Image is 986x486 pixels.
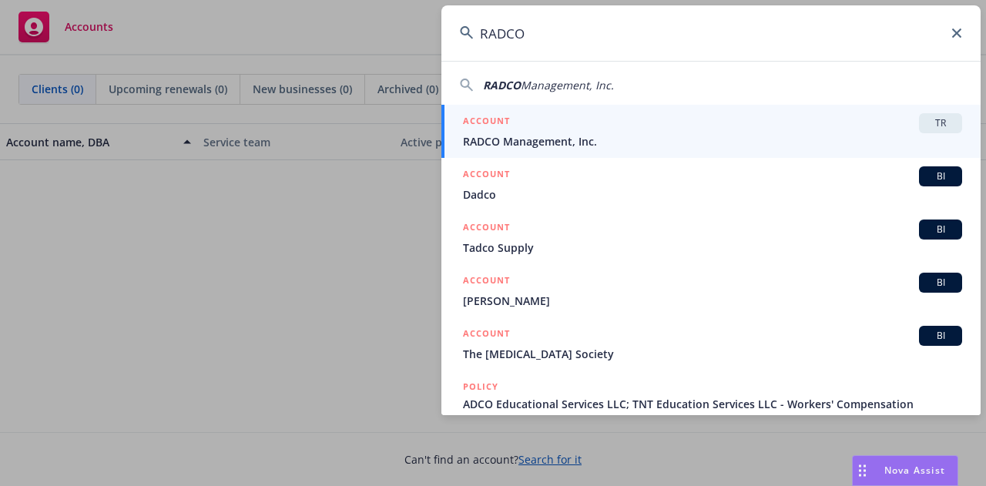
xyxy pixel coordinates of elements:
[463,346,962,362] span: The [MEDICAL_DATA] Society
[463,240,962,256] span: Tadco Supply
[441,158,981,211] a: ACCOUNTBIDadco
[463,133,962,149] span: RADCO Management, Inc.
[853,456,872,485] div: Drag to move
[463,293,962,309] span: [PERSON_NAME]
[925,329,956,343] span: BI
[463,113,510,132] h5: ACCOUNT
[852,455,958,486] button: Nova Assist
[463,379,498,394] h5: POLICY
[463,186,962,203] span: Dadco
[441,370,981,437] a: POLICYADCO Educational Services LLC; TNT Education Services LLC - Workers' Compensation57WECAL8EH...
[521,78,614,92] span: Management, Inc.
[441,105,981,158] a: ACCOUNTTRRADCO Management, Inc.
[925,223,956,236] span: BI
[925,116,956,130] span: TR
[463,220,510,238] h5: ACCOUNT
[441,211,981,264] a: ACCOUNTBITadco Supply
[884,464,945,477] span: Nova Assist
[463,396,962,412] span: ADCO Educational Services LLC; TNT Education Services LLC - Workers' Compensation
[925,276,956,290] span: BI
[463,412,962,428] span: 57WECAL8EHE, [DATE]-[DATE]
[483,78,521,92] span: RADCO
[463,166,510,185] h5: ACCOUNT
[463,326,510,344] h5: ACCOUNT
[463,273,510,291] h5: ACCOUNT
[441,317,981,370] a: ACCOUNTBIThe [MEDICAL_DATA] Society
[925,169,956,183] span: BI
[441,264,981,317] a: ACCOUNTBI[PERSON_NAME]
[441,5,981,61] input: Search...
